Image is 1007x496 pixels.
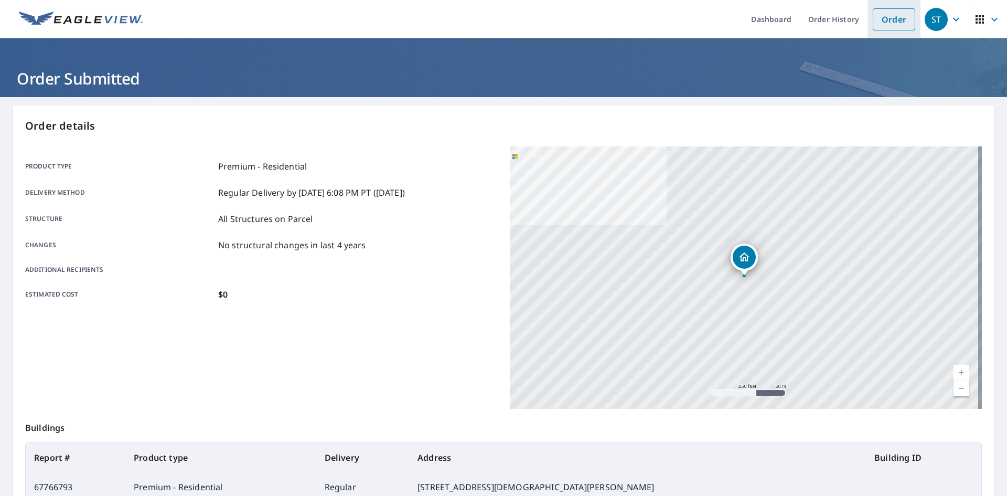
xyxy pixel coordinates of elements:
p: Product type [25,160,214,173]
p: No structural changes in last 4 years [218,239,366,251]
p: Buildings [25,409,982,442]
p: Order details [25,118,982,134]
a: Order [873,8,915,30]
p: Delivery method [25,186,214,199]
div: ST [925,8,948,31]
h1: Order Submitted [13,68,994,89]
th: Report # [26,443,125,472]
th: Product type [125,443,316,472]
p: Changes [25,239,214,251]
p: Regular Delivery by [DATE] 6:08 PM PT ([DATE]) [218,186,405,199]
p: Structure [25,213,214,225]
a: Current Level 17, Zoom In [954,365,969,381]
th: Delivery [316,443,409,472]
a: Current Level 17, Zoom Out [954,381,969,396]
img: EV Logo [19,12,143,27]
p: Premium - Residential [218,160,307,173]
th: Building ID [866,443,981,472]
p: $0 [218,288,228,301]
p: Estimated cost [25,288,214,301]
p: Additional recipients [25,265,214,275]
th: Address [409,443,866,472]
p: All Structures on Parcel [218,213,313,225]
div: Dropped pin, building 1, Residential property, 737 White Church Rd Muncy, PA 17756 [731,244,758,276]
